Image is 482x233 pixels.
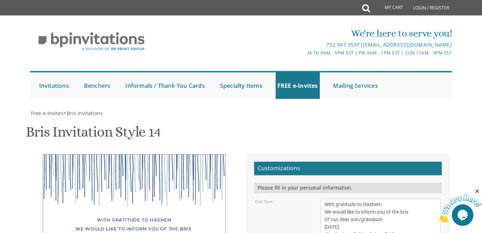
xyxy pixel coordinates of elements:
h1: Bris Invitation Style 14 [26,124,160,145]
a: Free e-Invites [30,110,63,116]
a: Informals / Thank You Cards [123,72,206,99]
span: > [63,110,103,116]
h2: Customizations [254,162,442,175]
a: Invitations [37,72,71,99]
img: BP Invitation Loft [30,27,153,56]
div: | [171,41,452,49]
a: My Cart [369,1,408,15]
a: 732.947.3597 [326,41,360,48]
a: Specialty Items [218,72,264,99]
iframe: chat widget [437,188,482,222]
div: M-Th 9am - 5pm EST | Fri 9am - 1pm EST | Sun 11am - 3pm EST [171,49,452,57]
a: [EMAIL_ADDRESS][DOMAIN_NAME] [363,41,452,48]
div: We're here to serve you! [171,26,452,41]
a: Benchers [82,72,112,99]
span: Bris Invitations [67,110,103,116]
div: Please fill in your personal information. [254,182,442,193]
span: Free e-Invites [31,110,63,116]
a: Mailing Services [331,72,380,99]
label: Edit Text: [255,199,273,205]
a: FREE e-Invites [276,72,320,99]
a: Bris Invitations [66,110,103,116]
